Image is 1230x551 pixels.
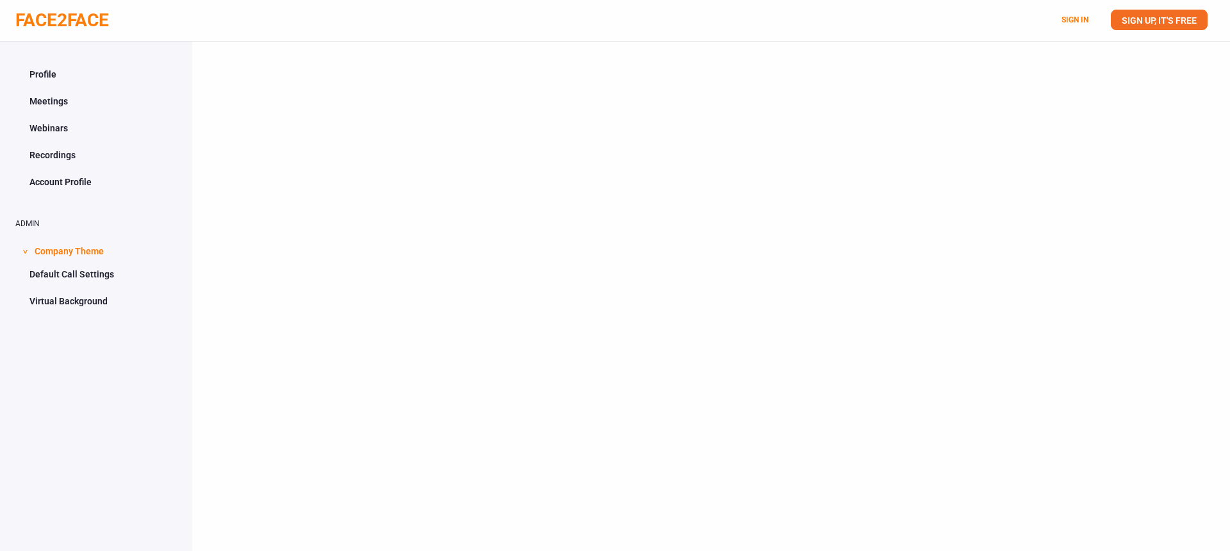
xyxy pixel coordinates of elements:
a: SIGN UP, IT'S FREE [1111,10,1208,30]
a: Meetings [15,89,177,113]
a: Virtual Background [15,289,177,313]
a: Account Profile [15,170,177,194]
a: Recordings [15,143,177,167]
a: Default Call Settings [15,262,177,286]
a: FACE2FACE [15,10,109,31]
a: Webinars [15,116,177,140]
span: > [19,249,31,254]
span: Company Theme [35,238,104,262]
a: SIGN IN [1062,15,1088,24]
h2: ADMIN [15,220,177,228]
a: Profile [15,62,177,86]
